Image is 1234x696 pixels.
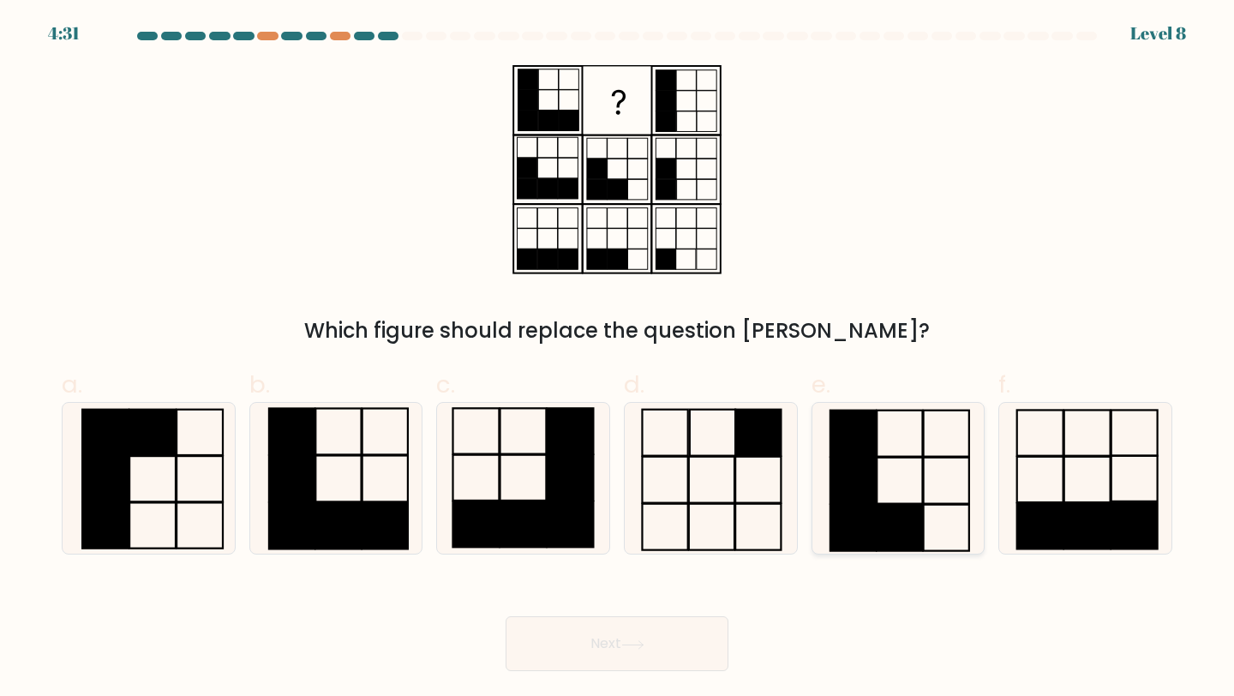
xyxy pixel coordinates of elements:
[62,368,82,401] span: a.
[998,368,1010,401] span: f.
[812,368,830,401] span: e.
[624,368,644,401] span: d.
[249,368,270,401] span: b.
[506,616,728,671] button: Next
[436,368,455,401] span: c.
[72,315,1162,346] div: Which figure should replace the question [PERSON_NAME]?
[1130,21,1186,46] div: Level 8
[48,21,80,46] div: 4:31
